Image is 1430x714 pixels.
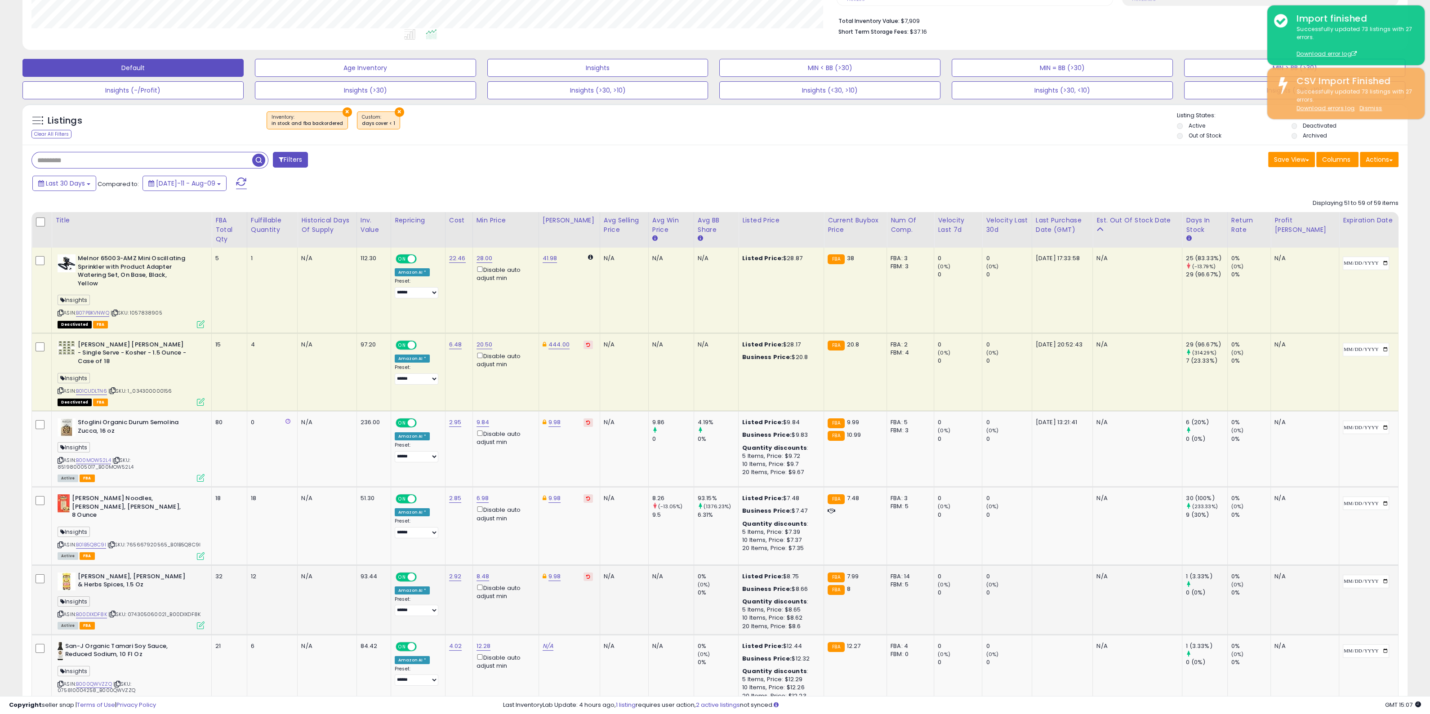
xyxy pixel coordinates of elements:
[1296,104,1354,112] a: Download errors log
[301,216,352,235] div: Historical Days Of Supply
[1313,199,1399,208] div: Displaying 51 to 59 of 59 items
[604,254,641,262] div: N/A
[742,520,817,528] div: :
[415,495,430,503] span: OFF
[93,399,108,406] span: FBA
[22,59,244,77] button: Default
[1231,216,1267,235] div: Return Rate
[362,114,395,127] span: Custom:
[838,15,1392,26] li: $7,909
[1186,271,1227,279] div: 29 (96.67%)
[301,341,349,349] div: N/A
[72,494,181,522] b: [PERSON_NAME] Noodles, [PERSON_NAME], [PERSON_NAME], 8 Ounce
[891,502,927,510] div: FBM: 5
[395,508,430,516] div: Amazon AI *
[828,418,844,428] small: FBA
[604,341,641,349] div: N/A
[395,355,430,363] div: Amazon AI *
[58,254,76,272] img: 41eqY7gDejL._SL40_.jpg
[111,309,162,316] span: | SKU: 1057838905
[1186,494,1227,502] div: 30 (100%)
[847,572,859,581] span: 7.99
[891,572,927,581] div: FBA: 14
[742,216,820,225] div: Listed Price
[847,430,861,439] span: 10.99
[742,353,817,361] div: $20.8
[1192,263,1215,270] small: (-13.79%)
[742,353,792,361] b: Business Price:
[742,494,817,502] div: $7.48
[76,309,109,317] a: B07PBKVNWQ
[1096,254,1175,262] p: N/A
[891,494,927,502] div: FBA: 3
[22,81,244,99] button: Insights (-/Profit)
[58,399,92,406] span: All listings that are unavailable for purchase on Amazon for any reason other than out-of-stock
[251,216,294,235] div: Fulfillable Quantity
[742,494,783,502] b: Listed Price:
[58,527,90,537] span: Insights
[98,180,139,188] span: Compared to:
[847,254,854,262] span: 38
[1231,503,1244,510] small: (0%)
[719,59,940,77] button: MIN < BB (>30)
[742,507,817,515] div: $7.47
[742,452,817,460] div: 5 Items, Price: $9.72
[58,341,205,405] div: ASIN:
[604,572,641,581] div: N/A
[652,572,687,581] div: N/A
[652,216,690,235] div: Avg Win Price
[828,341,844,350] small: FBA
[1231,349,1244,356] small: (0%)
[698,235,703,243] small: Avg BB Share.
[1096,341,1175,349] p: N/A
[742,506,792,515] b: Business Price:
[93,321,108,328] span: FBA
[698,435,738,443] div: 0%
[1189,132,1221,139] label: Out of Stock
[652,435,694,443] div: 0
[742,544,817,552] div: 20 Items, Price: $7.35
[1231,263,1244,270] small: (0%)
[1192,349,1216,356] small: (314.29%)
[891,341,927,349] div: FBA: 2
[1186,254,1227,262] div: 25 (83.33%)
[938,418,982,426] div: 0
[698,418,738,426] div: 4.19%
[1096,216,1178,225] div: Est. Out Of Stock Date
[251,494,291,502] div: 18
[986,341,1031,349] div: 0
[1359,104,1382,112] u: Dismiss
[891,349,927,357] div: FBM: 4
[46,179,85,188] span: Last 30 Days
[698,572,738,581] div: 0%
[78,572,187,591] b: [PERSON_NAME], [PERSON_NAME] & Herbs Spices, 1.5 Oz
[395,432,430,440] div: Amazon AI *
[742,340,783,349] b: Listed Price:
[952,59,1173,77] button: MIN = BB (>30)
[1360,152,1399,167] button: Actions
[698,494,738,502] div: 93.15%
[828,572,844,582] small: FBA
[215,216,243,244] div: FBA Total Qty
[1186,341,1227,349] div: 29 (96.67%)
[543,216,596,225] div: [PERSON_NAME]
[395,442,438,462] div: Preset:
[301,254,349,262] div: N/A
[273,152,308,168] button: Filters
[742,431,817,439] div: $9.83
[1274,254,1332,262] div: N/A
[548,494,561,503] a: 9.98
[543,254,557,263] a: 41.98
[395,216,441,225] div: Repricing
[58,457,134,470] span: | SKU: 851980005017_B00MOW52L4
[415,255,430,263] span: OFF
[58,642,63,660] img: 31XiPSMGSqL._SL40_.jpg
[58,572,205,629] div: ASIN:
[938,216,978,235] div: Velocity Last 7d
[1184,81,1405,99] button: Insights (<30, <10)
[847,418,860,426] span: 9.99
[652,341,687,349] div: N/A
[477,340,493,349] a: 20.50
[48,115,82,127] h5: Listings
[1036,341,1086,349] div: [DATE] 20:52:43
